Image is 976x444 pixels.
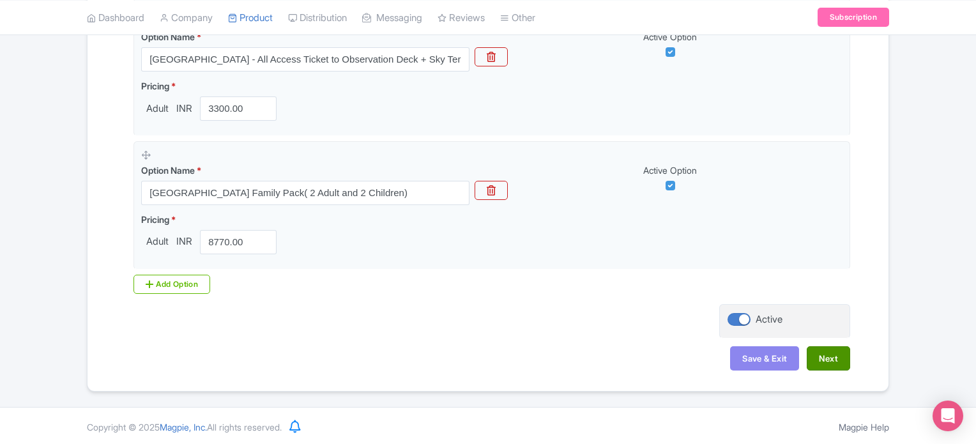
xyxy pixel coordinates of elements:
[141,31,195,42] span: Option Name
[141,181,469,205] input: Option Name
[839,422,889,433] a: Magpie Help
[141,214,169,225] span: Pricing
[200,230,277,254] input: 0.00
[756,312,782,327] div: Active
[79,420,289,434] div: Copyright © 2025 All rights reserved.
[141,234,174,249] span: Adult
[643,31,697,42] span: Active Option
[807,346,850,371] button: Next
[933,401,963,431] div: Open Intercom Messenger
[200,96,277,121] input: 0.00
[141,165,195,176] span: Option Name
[133,275,210,294] div: Add Option
[141,80,169,91] span: Pricing
[174,102,195,116] span: INR
[643,165,697,176] span: Active Option
[160,422,207,433] span: Magpie, Inc.
[141,102,174,116] span: Adult
[730,346,799,371] button: Save & Exit
[141,47,469,72] input: Option Name
[174,234,195,249] span: INR
[818,8,889,27] a: Subscription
